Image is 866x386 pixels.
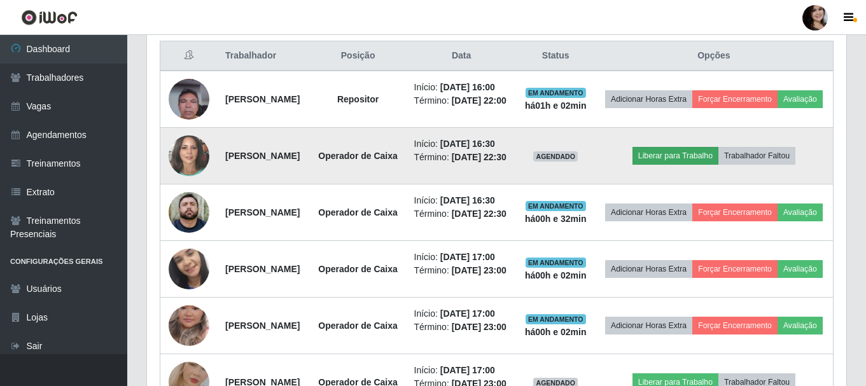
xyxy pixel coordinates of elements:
[525,214,587,224] strong: há 00 h e 32 min
[440,365,495,375] time: [DATE] 17:00
[692,90,778,108] button: Forçar Encerramento
[595,41,834,71] th: Opções
[414,81,509,94] li: Início:
[526,88,586,98] span: EM ANDAMENTO
[452,322,506,332] time: [DATE] 23:00
[414,137,509,151] li: Início:
[525,100,587,111] strong: há 01 h e 02 min
[632,147,718,165] button: Liberar para Trabalho
[533,151,578,162] span: AGENDADO
[440,82,495,92] time: [DATE] 16:00
[414,307,509,321] li: Início:
[692,260,778,278] button: Forçar Encerramento
[21,10,78,25] img: CoreUI Logo
[778,260,823,278] button: Avaliação
[526,258,586,268] span: EM ANDAMENTO
[778,317,823,334] button: Avaliação
[452,265,506,275] time: [DATE] 23:00
[452,152,506,162] time: [DATE] 22:30
[440,252,495,262] time: [DATE] 17:00
[414,251,509,264] li: Início:
[605,317,692,334] button: Adicionar Horas Extra
[605,203,692,221] button: Adicionar Horas Extra
[526,201,586,211] span: EM ANDAMENTO
[414,94,509,107] li: Término:
[525,327,587,337] strong: há 00 h e 02 min
[169,192,209,233] img: 1740017452142.jpeg
[225,207,300,217] strong: [PERSON_NAME]
[452,209,506,219] time: [DATE] 22:30
[225,151,300,161] strong: [PERSON_NAME]
[525,270,587,280] strong: há 00 h e 02 min
[605,90,692,108] button: Adicionar Horas Extra
[414,207,509,221] li: Término:
[414,151,509,164] li: Término:
[526,314,586,324] span: EM ANDAMENTO
[440,308,495,319] time: [DATE] 17:00
[440,195,495,205] time: [DATE] 16:30
[414,264,509,277] li: Término:
[169,289,209,362] img: 1705100685258.jpeg
[218,41,310,71] th: Trabalhador
[225,321,300,331] strong: [PERSON_NAME]
[414,194,509,207] li: Início:
[318,207,398,217] strong: Operador de Caixa
[517,41,595,71] th: Status
[225,264,300,274] strong: [PERSON_NAME]
[778,90,823,108] button: Avaliação
[452,95,506,106] time: [DATE] 22:00
[337,94,379,104] strong: Repositor
[718,147,795,165] button: Trabalhador Faltou
[169,132,209,180] img: 1689966026583.jpeg
[692,203,778,221] button: Forçar Encerramento
[440,139,495,149] time: [DATE] 16:30
[778,203,823,221] button: Avaliação
[414,321,509,334] li: Término:
[407,41,517,71] th: Data
[692,317,778,334] button: Forçar Encerramento
[318,151,398,161] strong: Operador de Caixa
[605,260,692,278] button: Adicionar Horas Extra
[318,264,398,274] strong: Operador de Caixa
[414,364,509,377] li: Início:
[169,224,209,314] img: 1708293038920.jpeg
[225,94,300,104] strong: [PERSON_NAME]
[169,72,209,126] img: 1721053497188.jpeg
[310,41,407,71] th: Posição
[318,321,398,331] strong: Operador de Caixa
